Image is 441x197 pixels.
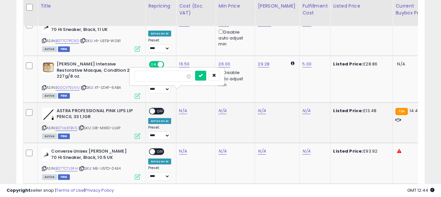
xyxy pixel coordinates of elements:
[148,125,171,140] div: Preset:
[302,61,311,67] a: 5.00
[79,166,121,171] span: | SKU: ME-U5TO-0AE4
[78,125,120,131] span: | SKU: D8-MXXD-ULKP
[40,3,143,10] div: Title
[302,148,310,155] a: N/A
[58,134,70,139] span: FBM
[58,46,70,52] span: FBM
[57,108,136,122] b: ASTRA PROFESSIONAL PINK LIPS LIP PENCIL 33 1,1GR
[218,3,252,10] div: Min Price
[57,61,136,81] b: [PERSON_NAME] Intensive Restorative Masque, Condition 2, 227g/8 oz.
[333,3,390,10] div: Listed Price
[42,61,140,98] div: ASIN:
[291,61,294,65] i: Calculated using Dynamic Max Price.
[148,38,171,53] div: Preset:
[397,61,405,67] span: N/A
[42,108,55,121] img: 311oQe-FVeL._SL40_.jpg
[42,20,50,34] img: 31Cp3-DkzwL._SL40_.jpg
[7,187,30,193] strong: Copyright
[258,61,270,67] a: 29.28
[395,3,429,16] div: Current Buybox Price
[333,61,363,67] b: Listed Price:
[258,148,266,155] a: N/A
[302,108,310,114] a: N/A
[163,62,174,67] span: OFF
[42,46,57,52] span: All listings currently available for purchase on Amazon
[55,38,79,44] a: B077C7PC9D
[333,108,363,114] b: Listed Price:
[258,3,297,10] div: [PERSON_NAME]
[179,108,187,114] a: N/A
[333,148,388,154] div: £93.92
[155,108,166,114] span: OFF
[148,166,171,181] div: Preset:
[333,148,363,154] b: Listed Price:
[42,20,140,51] div: ASIN:
[179,3,213,16] div: Cost (Exc. VAT)
[80,38,121,43] span: | SKU: H1-UEFB-W081
[155,149,166,155] span: OFF
[58,93,70,99] span: FBM
[395,108,408,115] small: FBA
[218,148,226,155] a: N/A
[333,61,388,67] div: £28.86
[148,118,171,124] div: Amazon AI
[410,108,421,114] span: 14.48
[7,187,114,194] div: seller snap | |
[148,79,171,93] div: Preset:
[55,125,77,131] a: B07HLKFBVS
[58,174,70,180] span: FBM
[150,62,158,67] span: ON
[179,61,190,67] a: 16.50
[407,187,434,193] span: 2025-09-17 12:44 GMT
[148,159,171,164] div: Amazon AI
[81,85,121,90] span: | SKU: XT-SD4F-6ABA
[42,148,50,161] img: 31Cp3-DkzwL._SL40_.jpg
[333,108,388,114] div: £13.48
[258,108,266,114] a: N/A
[148,3,173,10] div: Repricing
[42,174,57,180] span: All listings currently available for purchase on Amazon
[51,148,131,162] b: Converse Unisex [PERSON_NAME] 70 Hi Sneaker, Black, 10.5 UK
[42,61,55,74] img: 41c04XCl1+L._SL40_.jpg
[179,148,187,155] a: N/A
[56,187,84,193] a: Terms of Use
[218,108,226,114] a: N/A
[85,187,114,193] a: Privacy Policy
[42,134,57,139] span: All listings currently available for purchase on Amazon
[302,3,328,16] div: Fulfillment Cost
[42,108,140,138] div: ASIN:
[218,28,250,47] div: Disable auto adjust min
[51,20,131,34] b: Converse Mens [PERSON_NAME] 70 Hi Sneaker, Black, 11 UK
[55,85,80,90] a: B00CV7EUVU
[218,69,250,88] div: Disable auto adjust min
[42,93,57,99] span: All listings currently available for purchase on Amazon
[148,31,171,37] div: Amazon AI
[42,148,140,179] div: ASIN:
[55,166,78,171] a: B077C7J3FH
[218,61,230,67] a: 26.00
